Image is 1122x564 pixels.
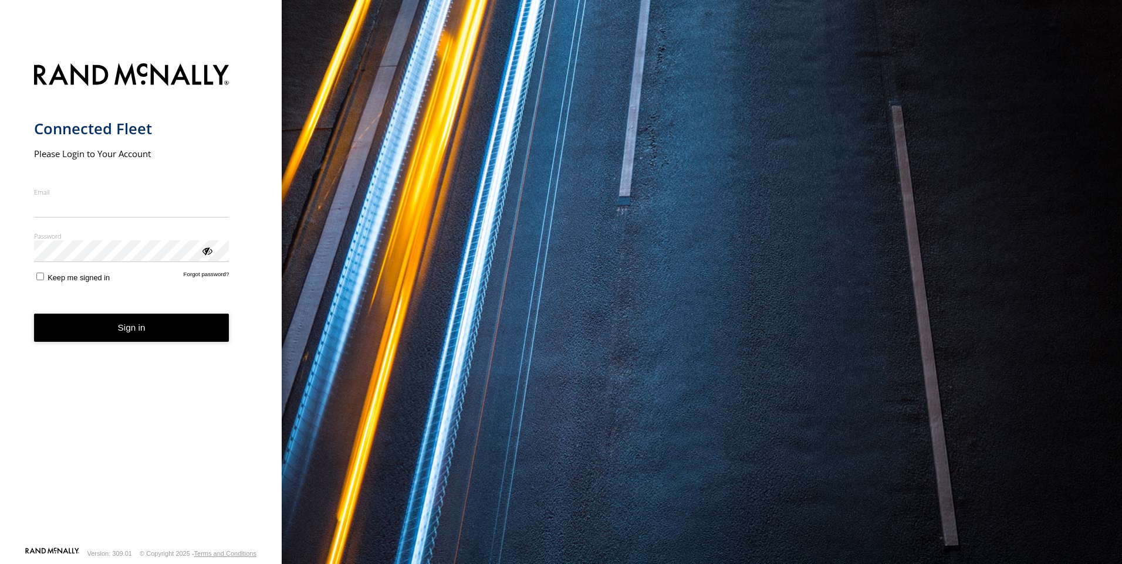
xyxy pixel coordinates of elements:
[34,232,229,240] label: Password
[87,550,132,557] div: Version: 309.01
[34,119,229,138] h1: Connected Fleet
[34,148,229,159] h2: Please Login to Your Account
[184,271,229,282] a: Forgot password?
[140,550,256,557] div: © Copyright 2025 -
[48,273,110,282] span: Keep me signed in
[34,56,248,546] form: main
[36,273,44,280] input: Keep me signed in
[34,61,229,91] img: Rand McNally
[34,188,229,196] label: Email
[34,314,229,342] button: Sign in
[201,244,212,256] div: ViewPassword
[194,550,256,557] a: Terms and Conditions
[25,548,79,559] a: Visit our Website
